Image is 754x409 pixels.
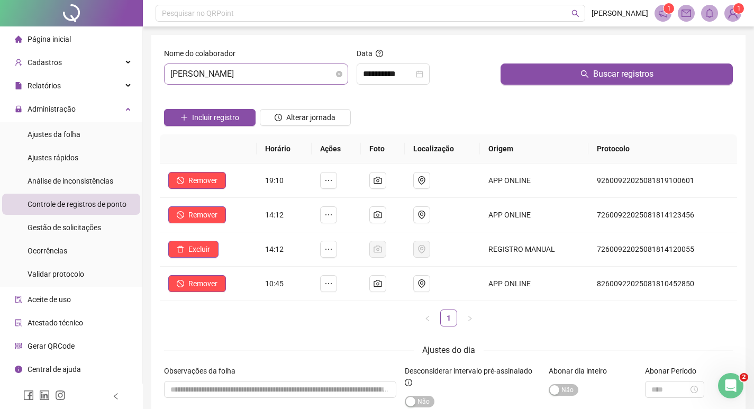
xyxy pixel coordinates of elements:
span: home [15,35,22,43]
span: Central de ajuda [28,365,81,374]
label: Abonar dia inteiro [549,365,614,377]
span: Cadastros [28,58,62,67]
span: facebook [23,390,34,401]
button: Remover [168,275,226,292]
li: 1 [440,310,457,326]
span: stop [177,280,184,287]
span: Validar protocolo [28,270,84,278]
span: solution [15,319,22,326]
span: clock-circle [275,114,282,121]
span: Ajustes da folha [28,130,80,139]
span: Buscar registros [593,68,653,80]
button: Incluir registro [164,109,256,126]
span: Aceite de uso [28,295,71,304]
span: bell [705,8,714,18]
span: environment [417,211,426,219]
span: [PERSON_NAME] [592,7,648,19]
iframe: Intercom live chat [718,373,743,398]
span: Alterar jornada [286,112,335,123]
span: Data [357,49,373,58]
span: audit [15,296,22,303]
li: Próxima página [461,310,478,326]
span: left [112,393,120,400]
span: Análise de inconsistências [28,177,113,185]
span: 10:45 [265,279,284,288]
th: Origem [480,134,588,163]
span: ellipsis [324,176,333,185]
span: Gestão de solicitações [28,223,101,232]
span: search [571,10,579,17]
span: Remover [188,278,217,289]
span: ellipsis [324,279,333,288]
th: Localização [405,134,480,163]
span: info-circle [405,379,412,386]
span: Remover [188,209,217,221]
td: 92600922025081819100601 [588,163,737,198]
span: Excluir [188,243,210,255]
td: 82600922025081810452850 [588,267,737,301]
td: 72600922025081814123456 [588,198,737,232]
span: 14:12 [265,245,284,253]
button: Buscar registros [501,63,733,85]
span: Administração [28,105,76,113]
td: REGISTRO MANUAL [480,232,588,267]
span: close-circle [336,71,342,77]
li: Página anterior [419,310,436,326]
span: right [467,315,473,322]
span: info-circle [15,366,22,373]
span: Atestado técnico [28,319,83,327]
img: 84569 [725,5,741,21]
label: Nome do colaborador [164,48,242,59]
td: 72600922025081814120055 [588,232,737,267]
span: notification [658,8,668,18]
span: ellipsis [324,245,333,253]
span: linkedin [39,390,50,401]
label: Abonar Período [645,365,703,377]
button: Excluir [168,241,219,258]
th: Protocolo [588,134,737,163]
button: Remover [168,172,226,189]
span: environment [417,279,426,288]
span: Ajustes rápidos [28,153,78,162]
span: file [15,82,22,89]
th: Ações [312,134,360,163]
a: Alterar jornada [260,114,351,123]
span: ellipsis [324,211,333,219]
span: user-add [15,59,22,66]
sup: Atualize o seu contato no menu Meus Dados [733,3,744,14]
span: Incluir registro [192,112,239,123]
span: Página inicial [28,35,71,43]
span: Desconsiderar intervalo pré-assinalado [405,367,532,375]
span: qrcode [15,342,22,350]
td: APP ONLINE [480,163,588,198]
td: APP ONLINE [480,267,588,301]
span: stop [177,211,184,219]
span: Remover [188,175,217,186]
span: 14:12 [265,211,284,219]
a: 1 [441,310,457,326]
span: Gerar QRCode [28,342,75,350]
span: 1 [667,5,671,12]
span: camera [374,211,382,219]
button: Remover [168,206,226,223]
th: Horário [257,134,312,163]
span: Relatórios [28,81,61,90]
th: Foto [361,134,405,163]
span: search [580,70,589,78]
span: Controle de registros de ponto [28,200,126,208]
span: environment [417,176,426,185]
span: mail [682,8,691,18]
sup: 1 [664,3,674,14]
span: camera [374,279,382,288]
span: 1 [737,5,741,12]
button: left [419,310,436,326]
span: Ocorrências [28,247,67,255]
span: question-circle [376,50,383,57]
span: ULLY COSTA DE SOUZA [170,64,342,84]
span: Ajustes do dia [422,345,475,355]
span: left [424,315,431,322]
span: plus [180,114,188,121]
span: 19:10 [265,176,284,185]
span: camera [374,176,382,185]
button: right [461,310,478,326]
